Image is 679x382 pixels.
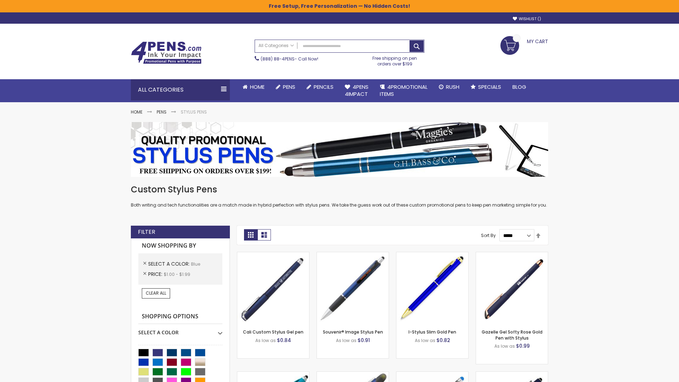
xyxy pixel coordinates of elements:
[255,40,297,52] a: All Categories
[494,343,515,349] span: As low as
[396,371,468,377] a: Islander Softy Gel with Stylus - ColorJet Imprint-Blue
[396,252,468,324] img: I-Stylus Slim Gold-Blue
[277,337,291,344] span: $0.84
[513,16,541,22] a: Wishlist
[481,232,496,238] label: Sort By
[433,79,465,95] a: Rush
[317,252,389,324] img: Souvenir® Image Stylus Pen-Blue
[250,83,265,91] span: Home
[131,184,548,208] div: Both writing and tech functionalities are a match made in hybrid perfection with stylus pens. We ...
[323,329,383,335] a: Souvenir® Image Stylus Pen
[516,342,530,349] span: $0.99
[138,309,222,324] strong: Shopping Options
[478,83,501,91] span: Specials
[365,53,425,67] div: Free shipping on pen orders over $199
[465,79,507,95] a: Specials
[476,252,548,324] img: Gazelle Gel Softy Rose Gold Pen with Stylus-Blue
[270,79,301,95] a: Pens
[476,371,548,377] a: Custom Soft Touch® Metal Pens with Stylus-Blue
[259,43,294,48] span: All Categories
[146,290,166,296] span: Clear All
[237,252,309,324] img: Cali Custom Stylus Gel pen-Blue
[131,184,548,195] h1: Custom Stylus Pens
[380,83,428,98] span: 4PROMOTIONAL ITEMS
[138,238,222,253] strong: Now Shopping by
[482,329,542,341] a: Gazelle Gel Softy Rose Gold Pen with Stylus
[138,228,155,236] strong: Filter
[181,109,207,115] strong: Stylus Pens
[436,337,450,344] span: $0.82
[374,79,433,102] a: 4PROMOTIONALITEMS
[396,252,468,258] a: I-Stylus Slim Gold-Blue
[317,371,389,377] a: Souvenir® Jalan Highlighter Stylus Pen Combo-Blue
[408,329,456,335] a: I-Stylus Slim Gold Pen
[446,83,459,91] span: Rush
[283,83,295,91] span: Pens
[261,56,295,62] a: (888) 88-4PENS
[261,56,318,62] span: - Call Now!
[255,337,276,343] span: As low as
[142,288,170,298] a: Clear All
[237,371,309,377] a: Neon Stylus Highlighter-Pen Combo-Blue
[358,337,370,344] span: $0.91
[243,329,303,335] a: Cali Custom Stylus Gel pen
[131,122,548,177] img: Stylus Pens
[191,261,200,267] span: Blue
[317,252,389,258] a: Souvenir® Image Stylus Pen-Blue
[237,252,309,258] a: Cali Custom Stylus Gel pen-Blue
[157,109,167,115] a: Pens
[507,79,532,95] a: Blog
[476,252,548,258] a: Gazelle Gel Softy Rose Gold Pen with Stylus-Blue
[345,83,368,98] span: 4Pens 4impact
[131,41,202,64] img: 4Pens Custom Pens and Promotional Products
[131,109,143,115] a: Home
[244,229,257,241] strong: Grid
[237,79,270,95] a: Home
[131,79,230,100] div: All Categories
[138,324,222,336] div: Select A Color
[314,83,333,91] span: Pencils
[336,337,356,343] span: As low as
[512,83,526,91] span: Blog
[415,337,435,343] span: As low as
[339,79,374,102] a: 4Pens4impact
[164,271,190,277] span: $1.00 - $1.99
[301,79,339,95] a: Pencils
[148,271,164,278] span: Price
[148,260,191,267] span: Select A Color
